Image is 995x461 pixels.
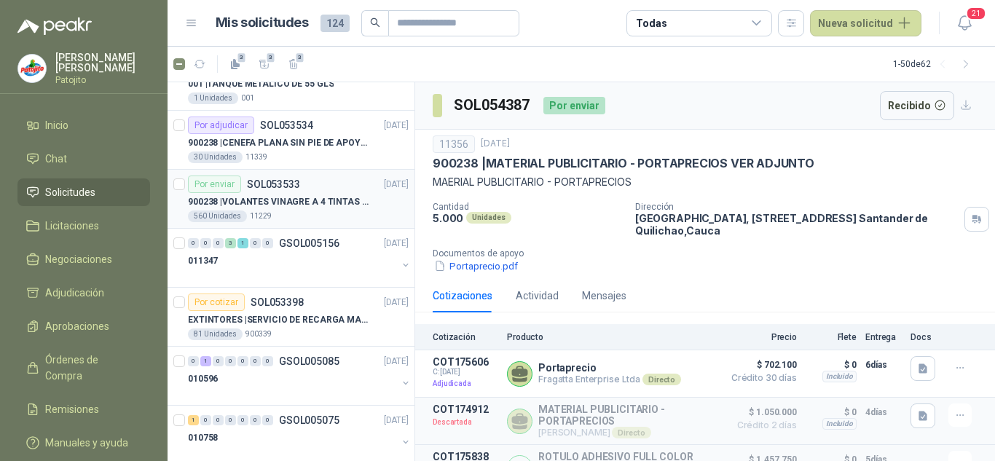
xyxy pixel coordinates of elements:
[433,259,519,274] button: Portaprecio.pdf
[466,212,511,224] div: Unidades
[433,332,498,342] p: Cotización
[911,332,940,342] p: Docs
[433,212,463,224] p: 5.000
[724,356,797,374] span: $ 702.100
[188,136,369,150] p: 900238 | CENEFA PLANA SIN PIE DE APOYO DE ACUERDO A LA IMAGEN ADJUNTA
[188,431,218,445] p: 010758
[224,52,247,76] button: 3
[247,179,300,189] p: SOL053533
[188,372,218,386] p: 010596
[188,210,247,222] div: 560 Unidades
[282,52,305,76] button: 3
[250,210,272,222] p: 11229
[188,117,254,134] div: Por adjudicar
[188,411,412,458] a: 1 0 0 0 0 0 0 GSOL005075[DATE] 010758
[225,415,236,425] div: 0
[612,427,650,438] div: Directo
[55,52,150,73] p: [PERSON_NAME] [PERSON_NAME]
[507,332,715,342] p: Producto
[454,94,532,117] h3: SOL054387
[225,356,236,366] div: 0
[245,151,267,163] p: 11339
[45,318,109,334] span: Aprobaciones
[822,371,857,382] div: Incluido
[806,403,857,421] p: $ 0
[538,427,715,438] p: [PERSON_NAME]
[251,297,304,307] p: SOL053398
[635,202,959,212] p: Dirección
[481,137,510,151] p: [DATE]
[168,170,414,229] a: Por enviarSOL053533[DATE] 900238 |VOLANTES VINAGRE A 4 TINTAS EN PROPALCOTE VER ARCHIVO ADJUNTO56...
[642,374,681,385] div: Directo
[237,415,248,425] div: 0
[17,279,150,307] a: Adjudicación
[45,218,99,234] span: Licitaciones
[538,374,681,385] p: Fragatta Enterprise Ltda
[188,235,412,281] a: 0 0 0 3 1 0 0 GSOL005156[DATE] 011347
[433,202,624,212] p: Cantidad
[17,312,150,340] a: Aprobaciones
[17,245,150,273] a: Negociaciones
[806,356,857,374] p: $ 0
[384,355,409,369] p: [DATE]
[370,17,380,28] span: search
[724,374,797,382] span: Crédito 30 días
[188,313,369,327] p: EXTINTORES | SERVICIO DE RECARGA MANTENIMIENTO Y PRESTAMOS DE EXTINTORES
[250,356,261,366] div: 0
[45,401,99,417] span: Remisiones
[188,176,241,193] div: Por enviar
[188,238,199,248] div: 0
[237,356,248,366] div: 0
[18,55,46,82] img: Company Logo
[188,415,199,425] div: 1
[213,356,224,366] div: 0
[55,76,150,84] p: Patojito
[951,10,978,36] button: 21
[188,77,334,91] p: 001 | TANQUE METÁLICO DE 55 GLS
[295,52,305,63] span: 3
[200,356,211,366] div: 1
[893,52,978,76] div: 1 - 50 de 62
[188,92,238,104] div: 1 Unidades
[262,238,273,248] div: 0
[724,332,797,342] p: Precio
[17,429,150,457] a: Manuales y ayuda
[384,414,409,427] p: [DATE]
[433,368,498,377] span: C: [DATE]
[188,195,369,209] p: 900238 | VOLANTES VINAGRE A 4 TINTAS EN PROPALCOTE VER ARCHIVO ADJUNTO
[433,248,989,259] p: Documentos de apoyo
[822,418,857,430] div: Incluido
[433,174,978,190] p: MAERIAL PUBLICITARIO - PORTAPRECIOS
[250,238,261,248] div: 0
[880,91,955,120] button: Recibido
[384,237,409,251] p: [DATE]
[17,346,150,390] a: Órdenes de Compra
[188,151,243,163] div: 30 Unidades
[433,415,498,430] p: Descartada
[320,15,350,32] span: 124
[45,117,68,133] span: Inicio
[237,52,247,63] span: 3
[810,10,921,36] button: Nueva solicitud
[433,288,492,304] div: Cotizaciones
[245,328,272,340] p: 900339
[279,415,339,425] p: GSOL005075
[262,356,273,366] div: 0
[384,296,409,310] p: [DATE]
[260,120,313,130] p: SOL053534
[865,332,902,342] p: Entrega
[45,184,95,200] span: Solicitudes
[724,403,797,421] span: $ 1.050.000
[17,178,150,206] a: Solicitudes
[262,415,273,425] div: 0
[433,403,498,415] p: COT174912
[806,332,857,342] p: Flete
[188,254,218,268] p: 011347
[279,356,339,366] p: GSOL005085
[17,212,150,240] a: Licitaciones
[582,288,626,304] div: Mensajes
[250,415,261,425] div: 0
[17,395,150,423] a: Remisiones
[45,285,104,301] span: Adjudicación
[213,415,224,425] div: 0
